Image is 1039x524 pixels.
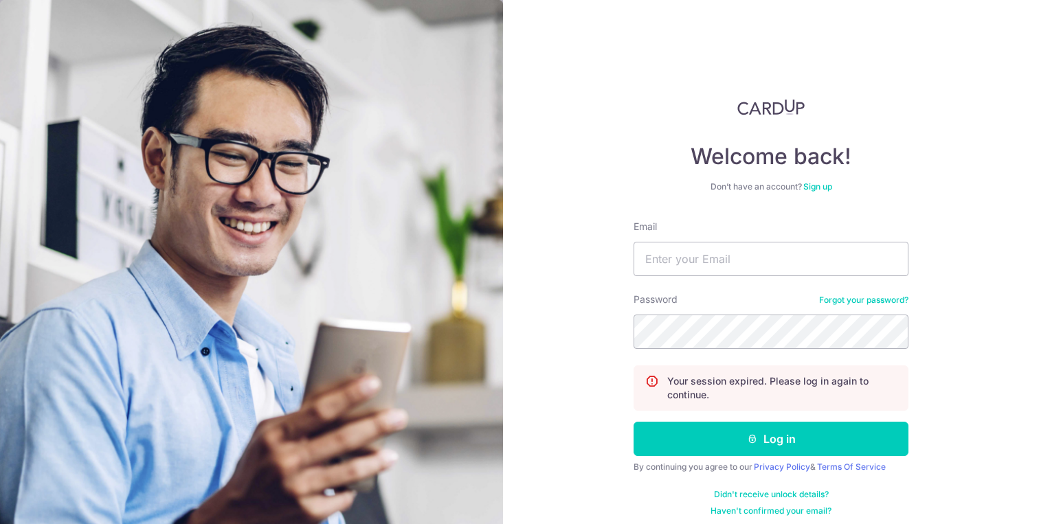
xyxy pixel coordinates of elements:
[634,293,678,306] label: Password
[634,181,908,192] div: Don’t have an account?
[819,295,908,306] a: Forgot your password?
[714,489,829,500] a: Didn't receive unlock details?
[634,462,908,472] div: By continuing you agree to our &
[634,143,908,170] h4: Welcome back!
[803,181,832,192] a: Sign up
[817,462,886,472] a: Terms Of Service
[754,462,810,472] a: Privacy Policy
[634,220,657,233] label: Email
[711,505,831,516] a: Haven't confirmed your email?
[634,242,908,276] input: Enter your Email
[737,99,805,115] img: CardUp Logo
[667,374,897,402] p: Your session expired. Please log in again to continue.
[634,422,908,456] button: Log in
